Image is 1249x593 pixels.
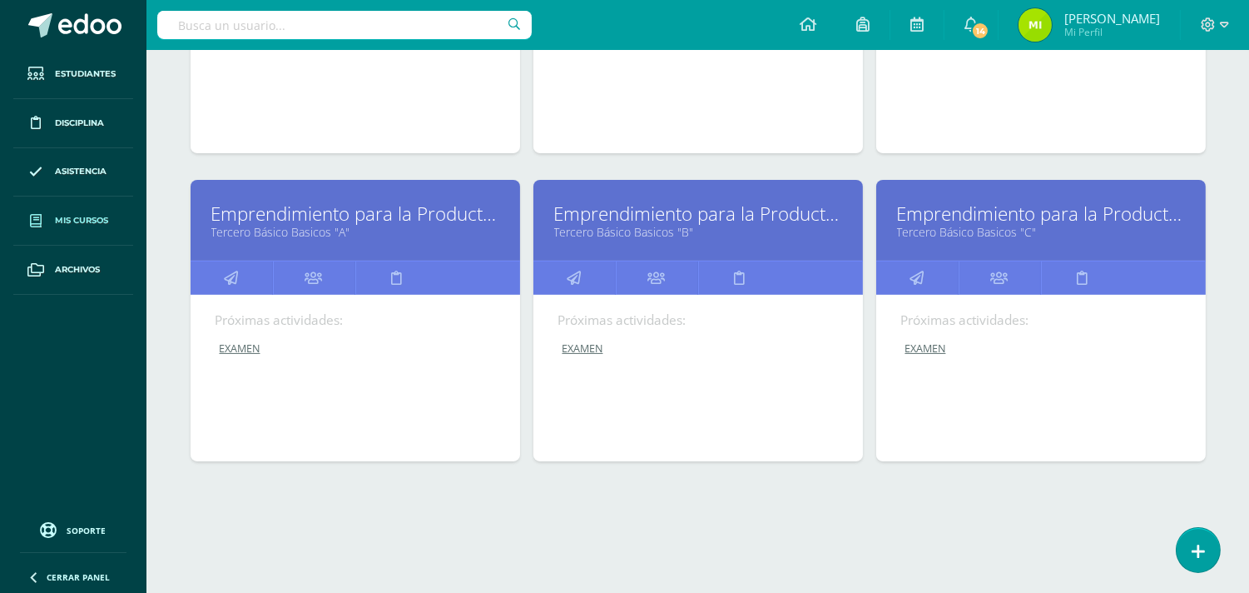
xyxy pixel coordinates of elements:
a: Soporte [20,518,126,541]
img: ad1c524e53ec0854ffe967ebba5dabc8.png [1019,8,1052,42]
a: Emprendimiento para la Productividad [554,201,842,227]
a: Asistencia [13,148,133,197]
span: Cerrar panel [47,571,110,583]
span: Mi Perfil [1064,25,1160,39]
a: Tercero Básico Basicos "B" [554,224,842,240]
a: Tercero Básico Basicos "A" [211,224,499,240]
span: Disciplina [55,117,104,130]
input: Busca un usuario... [157,11,532,39]
span: Archivos [55,263,100,277]
div: Próximas actividades: [216,311,495,329]
a: EXAMEN [901,341,1182,356]
a: EXAMEN [558,341,840,356]
a: Estudiantes [13,50,133,99]
span: Soporte [67,525,107,536]
a: Emprendimiento para la Productividad [211,201,499,227]
div: Próximas actividades: [901,311,1181,329]
span: [PERSON_NAME] [1064,10,1160,27]
span: Asistencia [55,165,107,178]
a: EXAMEN [216,341,497,356]
a: Emprendimiento para la Productividad [897,201,1185,227]
a: Disciplina [13,99,133,148]
span: Mis cursos [55,214,108,227]
span: Estudiantes [55,67,116,81]
div: Próximas actividades: [558,311,838,329]
span: 14 [971,22,989,40]
a: Mis cursos [13,197,133,246]
a: Tercero Básico Basicos "C" [897,224,1185,240]
a: Archivos [13,246,133,295]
